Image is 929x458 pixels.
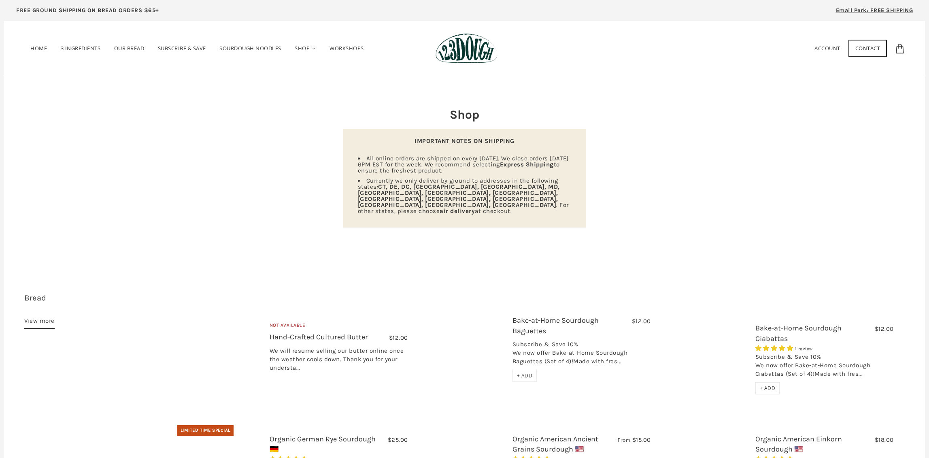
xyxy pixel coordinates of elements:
a: Bake-at-Home Sourdough Ciabattas [663,331,749,386]
a: Email Perk: FREE SHIPPING [824,4,925,21]
a: Workshops [323,34,370,63]
a: 3 Ingredients [55,34,107,63]
strong: air delivery [440,207,475,215]
div: Not Available [270,322,408,332]
span: Currently we only deliver by ground to addresses in the following states: . For other states, ple... [358,177,569,215]
span: $18.00 [875,436,894,443]
a: Our Bread [108,34,151,63]
a: Bread [24,293,47,302]
span: $25.00 [388,436,408,443]
strong: CT, DE, DC, [GEOGRAPHIC_DATA], [GEOGRAPHIC_DATA], MD, [GEOGRAPHIC_DATA], [GEOGRAPHIC_DATA], [GEOG... [358,183,560,209]
h3: 14 items [24,292,171,316]
span: $15.00 [632,436,651,443]
a: Hand-Crafted Cultured Butter [270,332,368,341]
span: $12.00 [389,334,408,341]
a: Organic American Einkorn Sourdough 🇺🇸 [755,435,842,454]
a: Home [24,34,53,63]
a: Bake-at-Home Sourdough Baguettes [512,316,599,335]
span: Subscribe & Save [158,45,206,52]
span: SOURDOUGH NOODLES [219,45,281,52]
div: + ADD [512,370,537,382]
a: Hand-Crafted Cultured Butter [177,292,264,405]
strong: IMPORTANT NOTES ON SHIPPING [415,137,514,145]
span: $12.00 [875,325,894,332]
span: Our Bread [114,45,145,52]
div: Subscribe & Save 10% We now offer Bake-at-Home Sourdough Ciabattas (Set of 4)!Made with fres... [755,353,894,382]
span: From [618,437,630,443]
div: Subscribe & Save 10% We now offer Bake-at-Home Sourdough Baguettes (Set of 4)!Made with fres... [512,340,651,370]
a: Subscribe & Save [152,34,212,63]
span: Email Perk: FREE SHIPPING [836,7,913,14]
span: Home [30,45,47,52]
span: 5.00 stars [755,345,795,352]
a: Account [814,45,840,52]
span: + ADD [760,385,776,392]
span: + ADD [517,372,533,379]
a: Organic American Ancient Grains Sourdough 🇺🇸 [512,435,598,454]
a: FREE GROUND SHIPPING ON BREAD ORDERS $65+ [4,4,171,21]
a: Organic German Rye Sourdough 🇩🇪 [270,435,376,454]
h2: Shop [343,106,586,123]
div: Limited Time Special [177,425,234,436]
p: FREE GROUND SHIPPING ON BREAD ORDERS $65+ [16,6,159,15]
a: Shop [289,34,322,64]
nav: Primary [24,34,370,64]
span: $12.00 [632,317,651,325]
a: View more [24,316,55,329]
span: Workshops [330,45,364,52]
strong: Express Shipping [500,161,554,168]
a: SOURDOUGH NOODLES [213,34,287,63]
span: 1 review [795,346,813,351]
span: 3 Ingredients [61,45,101,52]
div: + ADD [755,382,780,394]
span: All online orders are shipped on every [DATE]. We close orders [DATE] 6PM EST for the week. We re... [358,155,569,174]
a: Bake-at-Home Sourdough Baguettes [420,305,506,392]
img: 123Dough Bakery [436,33,497,64]
a: Contact [848,40,887,57]
div: We will resume selling our butter online once the weather cools down. Thank you for your understa... [270,347,408,376]
a: Bake-at-Home Sourdough Ciabattas [755,324,842,343]
span: Shop [295,45,310,52]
